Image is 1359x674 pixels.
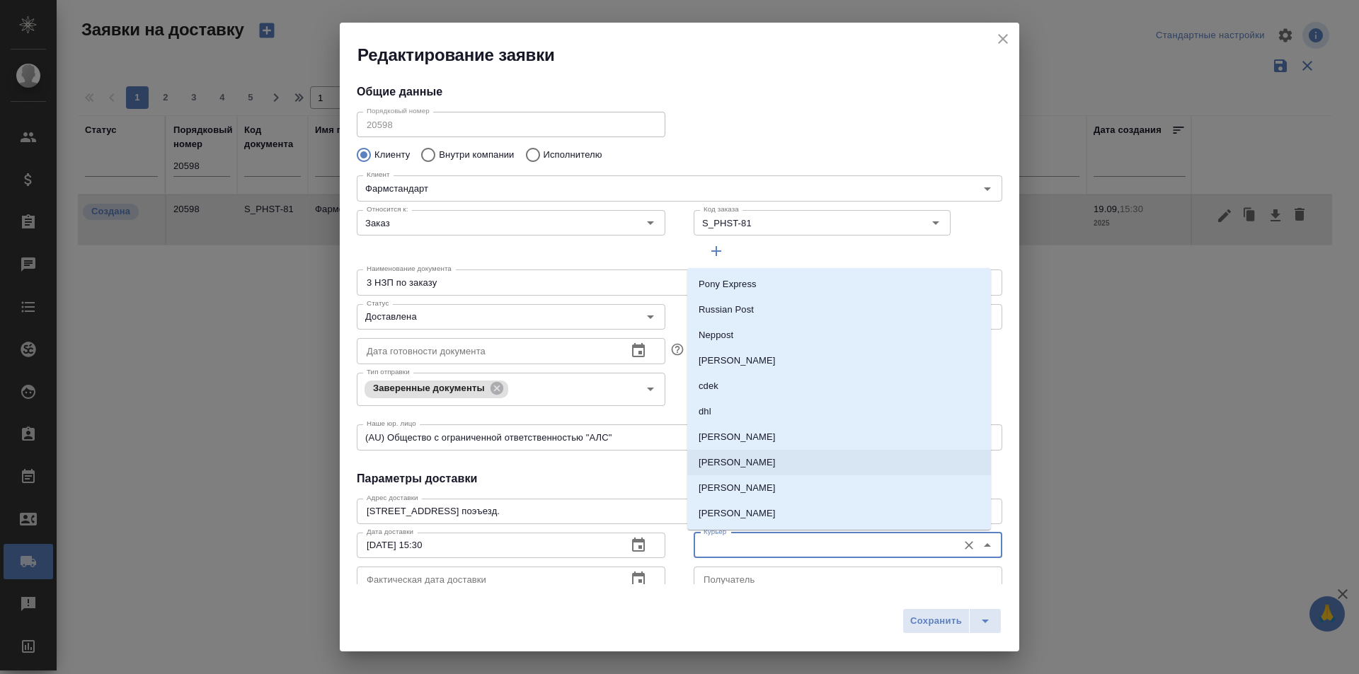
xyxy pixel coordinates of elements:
[926,213,946,233] button: Open
[959,535,979,555] button: Очистить
[699,506,776,521] p: [PERSON_NAME]
[367,506,992,516] textarea: [STREET_ADDRESS] поэъезд.
[641,213,660,233] button: Open
[357,44,1019,66] h2: Редактирование заявки
[699,405,711,419] p: dhl
[699,379,718,393] p: cdek
[544,148,602,162] p: Исполнителю
[910,613,962,629] span: Сохранить
[699,328,733,342] p: Neppost
[699,455,776,470] p: [PERSON_NAME]
[902,608,1002,634] div: split button
[902,608,970,634] button: Сохранить
[641,307,660,327] button: Open
[365,383,493,393] span: Заверенные документы
[992,28,1014,50] button: close
[977,179,997,199] button: Open
[699,481,776,495] p: [PERSON_NAME]
[977,535,997,555] button: Close
[694,238,739,264] button: Добавить
[699,303,754,317] p: Russian Post
[668,340,687,359] button: Если заполнить эту дату, автоматически создастся заявка, чтобы забрать готовые документы
[699,277,757,291] p: Pony Express
[641,379,660,399] button: Open
[374,148,410,162] p: Клиенту
[699,354,776,368] p: [PERSON_NAME]
[357,470,1002,487] h4: Параметры доставки
[699,430,776,444] p: [PERSON_NAME]
[365,380,508,398] div: Заверенные документы
[439,148,514,162] p: Внутри компании
[357,83,1002,100] h4: Общие данные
